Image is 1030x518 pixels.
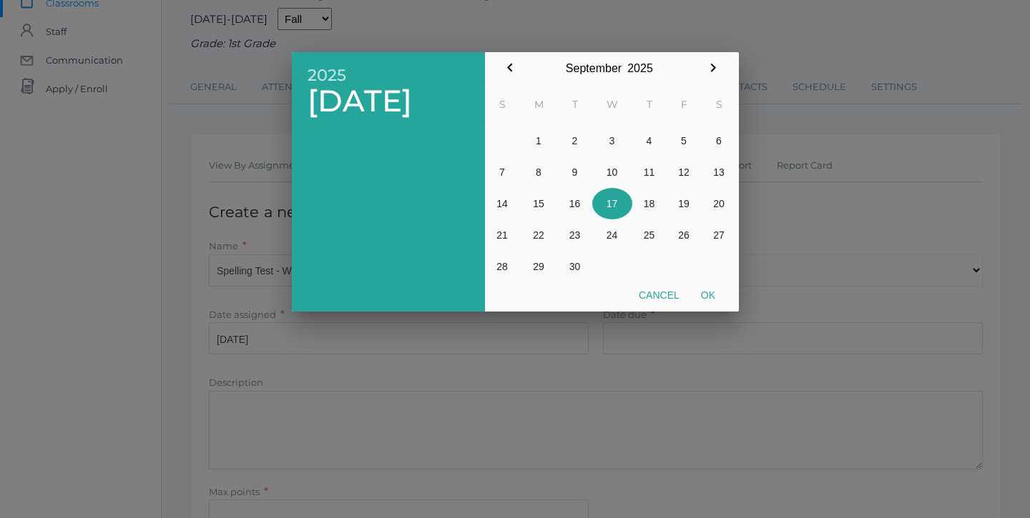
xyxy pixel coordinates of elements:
button: 24 [592,219,632,251]
button: 12 [667,156,702,188]
button: 30 [558,251,592,282]
button: 7 [485,156,520,188]
abbr: Tuesday [572,98,578,111]
button: 2 [558,125,592,156]
button: 22 [520,219,558,251]
abbr: Wednesday [607,98,618,111]
button: Ok [690,282,726,308]
abbr: Saturday [716,98,722,111]
abbr: Friday [681,98,687,111]
button: 23 [558,219,592,251]
button: 26 [667,219,702,251]
button: 13 [702,156,737,188]
abbr: Monday [534,98,544,111]
button: 21 [485,219,520,251]
button: 18 [632,188,667,219]
button: 6 [702,125,737,156]
abbr: Sunday [499,98,506,111]
button: 9 [558,156,592,188]
span: [DATE] [308,84,469,118]
button: 14 [485,188,520,219]
button: 5 [667,125,702,156]
button: 27 [702,219,737,251]
button: 29 [520,251,558,282]
button: 4 [632,125,667,156]
button: 15 [520,188,558,219]
button: 17 [592,188,632,219]
span: 2025 [308,66,469,84]
button: 16 [558,188,592,219]
button: Cancel [628,282,690,308]
button: 28 [485,251,520,282]
button: 25 [632,219,667,251]
button: 11 [632,156,667,188]
button: 8 [520,156,558,188]
button: 3 [592,125,632,156]
button: 20 [702,188,737,219]
button: 1 [520,125,558,156]
abbr: Thursday [647,98,652,111]
button: 10 [592,156,632,188]
button: 19 [667,188,702,219]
